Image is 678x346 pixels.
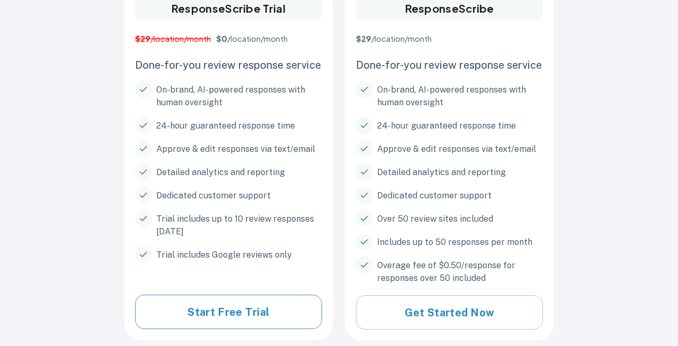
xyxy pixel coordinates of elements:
[356,236,543,249] li: Includes up to 50 responses per month
[356,213,543,225] li: Over 50 review sites included
[356,295,543,330] button: Get Started Now
[135,33,150,43] b: $ 29
[356,84,543,109] li: On-brand, AI-powered responses with human oversight
[135,189,322,202] li: Dedicated customer support
[356,120,543,132] li: 24-hour guaranteed response time
[356,143,543,156] li: Approve & edit responses via text/email
[356,259,543,285] li: Overage fee of $0.50/response for responses over 50 included
[356,33,371,43] b: $ 29
[216,33,227,43] b: $ 0
[135,59,321,71] strong: Done-for-you review response service
[135,213,322,238] li: Trial includes up to 10 review responses [DATE]
[356,59,542,71] strong: Done-for-you review response service
[135,143,322,156] li: Approve & edit responses via text/email
[135,166,322,179] li: Detailed analytics and reporting
[371,33,432,43] span: /location/month
[356,189,543,202] li: Dedicated customer support
[150,33,211,43] span: /location/month
[135,295,322,329] button: Start Free Trial
[135,120,322,132] li: 24-hour guaranteed response time
[227,33,288,43] span: /location/month
[356,166,543,179] li: Detailed analytics and reporting
[135,84,322,109] li: On-brand, AI-powered responses with human oversight
[135,249,322,261] li: Trial includes Google reviews only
